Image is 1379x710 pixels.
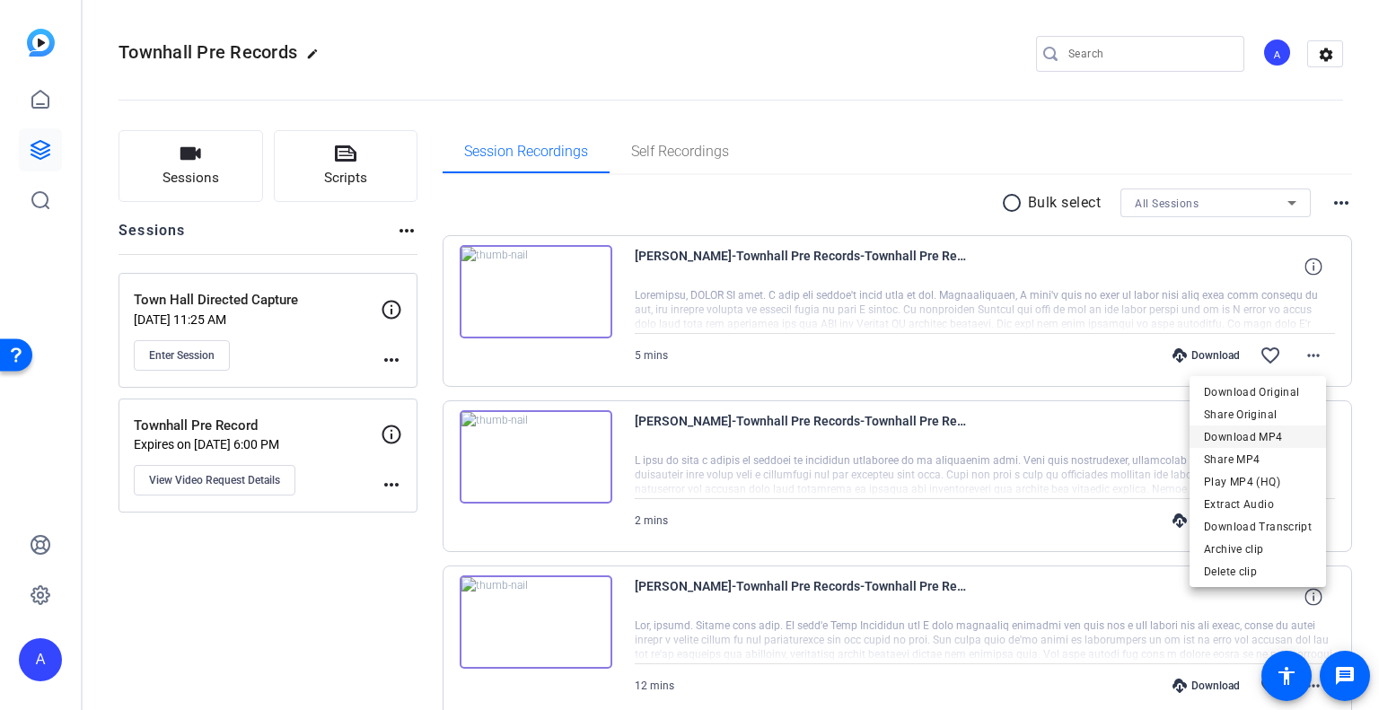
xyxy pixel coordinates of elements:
span: Extract Audio [1204,494,1312,515]
span: Play MP4 (HQ) [1204,471,1312,493]
span: Download Original [1204,381,1312,403]
span: Archive clip [1204,539,1312,560]
span: Share Original [1204,404,1312,425]
span: Delete clip [1204,561,1312,583]
span: Download Transcript [1204,516,1312,538]
span: Download MP4 [1204,426,1312,448]
span: Share MP4 [1204,449,1312,470]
